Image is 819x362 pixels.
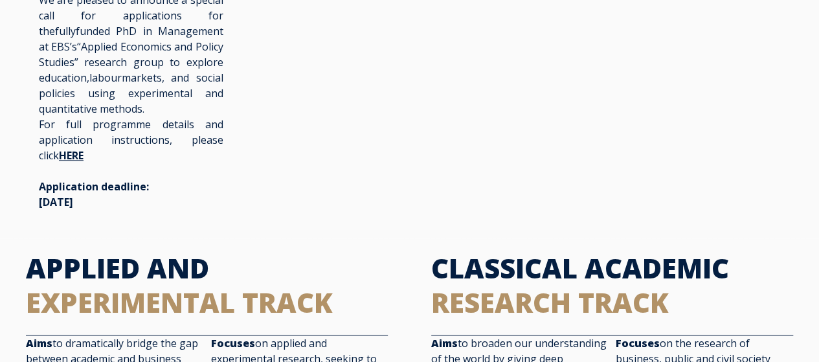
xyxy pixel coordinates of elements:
[39,40,223,85] span: “Applied Economics and Policy Studies” research group to explore education,
[26,251,388,319] h2: APPLIED AND
[142,102,144,116] span: .
[55,24,65,38] span: fu
[70,40,77,54] span: ’s
[76,24,80,38] span: f
[39,71,223,116] span: markets, and social policies using experimental and quantitative methods
[26,284,333,321] span: EXPERIMENTAL TRACK
[39,117,223,163] span: For full programme details and application instructions, please click
[26,336,52,350] strong: Aims
[211,336,255,350] strong: Focuses
[431,284,669,321] span: RESEARCH TRACK
[431,251,793,319] h2: CLASSICAL ACADEMIC
[89,71,122,85] span: labour
[59,148,84,163] a: HERE
[65,24,76,38] span: lly
[39,24,223,54] span: unded PhD in Management at EBS
[431,336,458,350] strong: Aims
[39,179,149,194] span: Application deadline:
[39,195,73,209] span: [DATE]
[616,336,660,350] strong: Focuses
